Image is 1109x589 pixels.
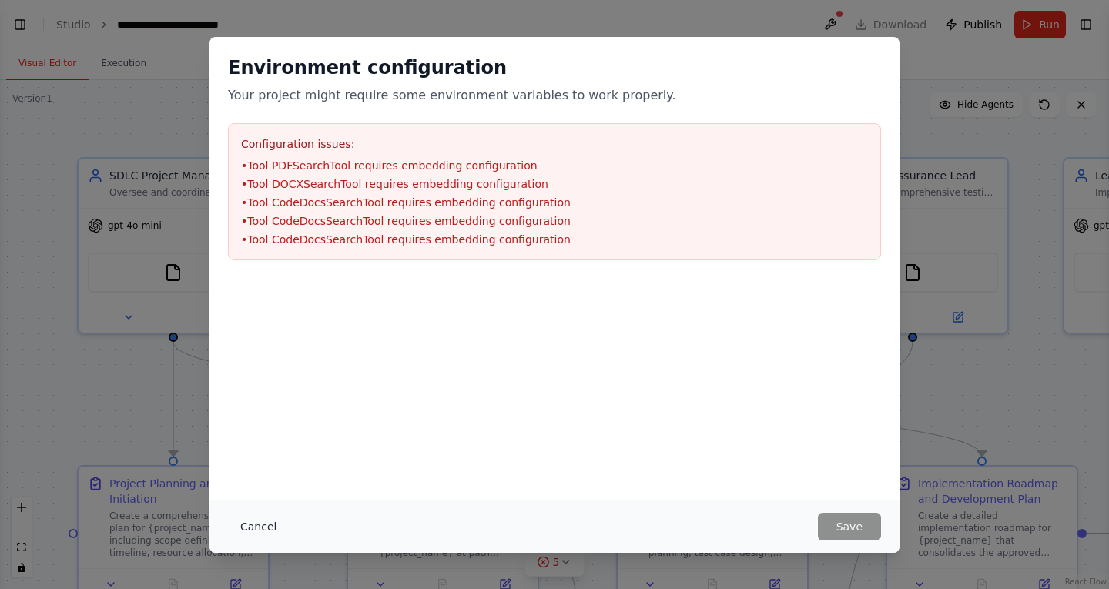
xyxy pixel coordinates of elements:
[228,513,289,540] button: Cancel
[241,195,868,210] li: • Tool CodeDocsSearchTool requires embedding configuration
[241,213,868,229] li: • Tool CodeDocsSearchTool requires embedding configuration
[241,232,868,247] li: • Tool CodeDocsSearchTool requires embedding configuration
[241,176,868,192] li: • Tool DOCXSearchTool requires embedding configuration
[228,86,881,105] p: Your project might require some environment variables to work properly.
[241,158,868,173] li: • Tool PDFSearchTool requires embedding configuration
[241,136,868,152] h3: Configuration issues:
[818,513,881,540] button: Save
[228,55,881,80] h2: Environment configuration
